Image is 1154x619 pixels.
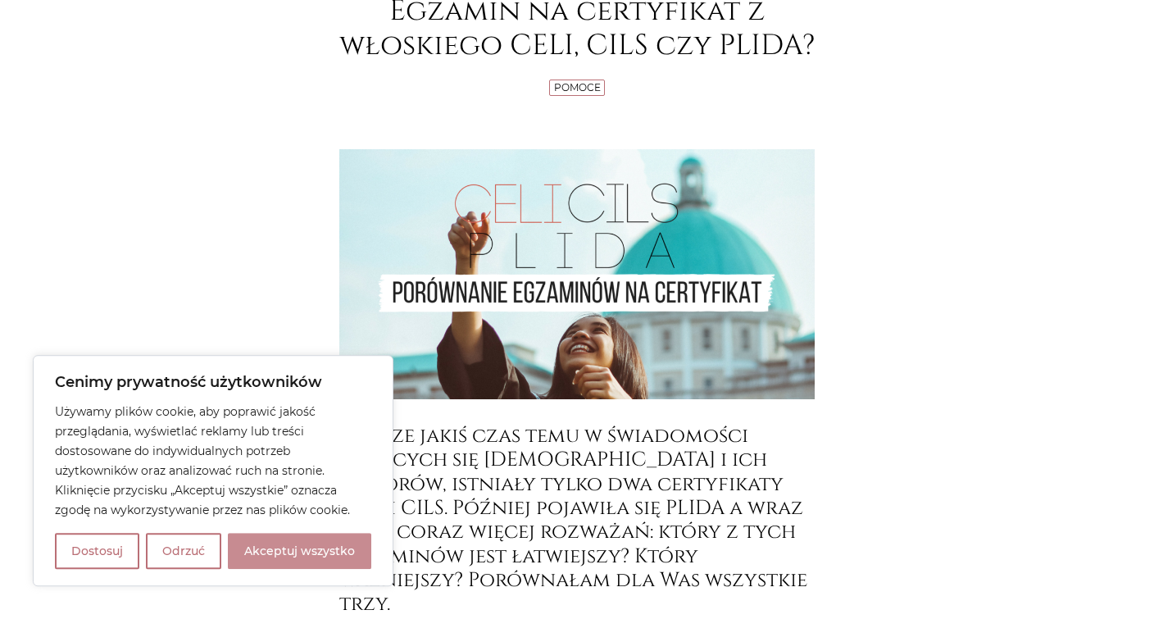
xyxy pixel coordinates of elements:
[146,533,221,569] button: Odrzuć
[339,424,815,617] h3: Jeszcze jakiś czas temu w świadomości uczących się [DEMOGRAPHIC_DATA] i ich lektorów, istniały ty...
[228,533,371,569] button: Akceptuj wszystko
[55,372,371,392] p: Cenimy prywatność użytkowników
[554,81,601,93] a: Pomoce
[55,402,371,520] p: Używamy plików cookie, aby poprawić jakość przeglądania, wyświetlać reklamy lub treści dostosowan...
[55,533,139,569] button: Dostosuj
